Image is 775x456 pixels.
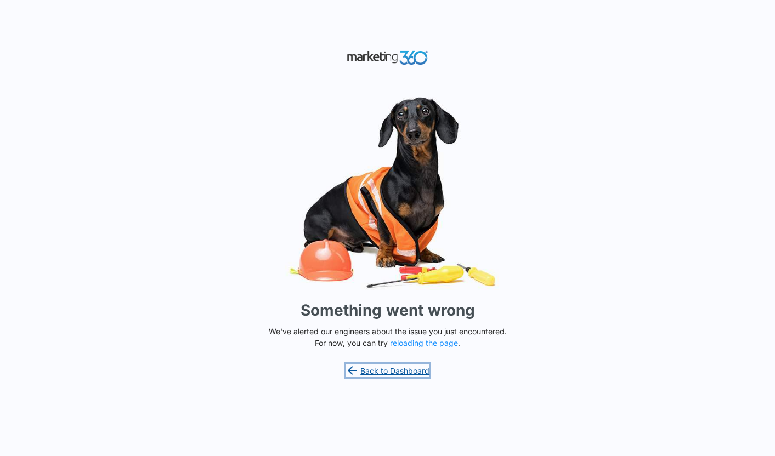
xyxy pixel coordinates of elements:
[264,326,511,349] p: We've alerted our engineers about the issue you just encountered. For now, you can try .
[301,299,475,322] h1: Something went wrong
[390,339,458,347] button: reloading the page
[347,48,429,67] img: Marketing 360 Logo
[223,90,552,295] img: Sad Dog
[346,364,430,377] a: Back to Dashboard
